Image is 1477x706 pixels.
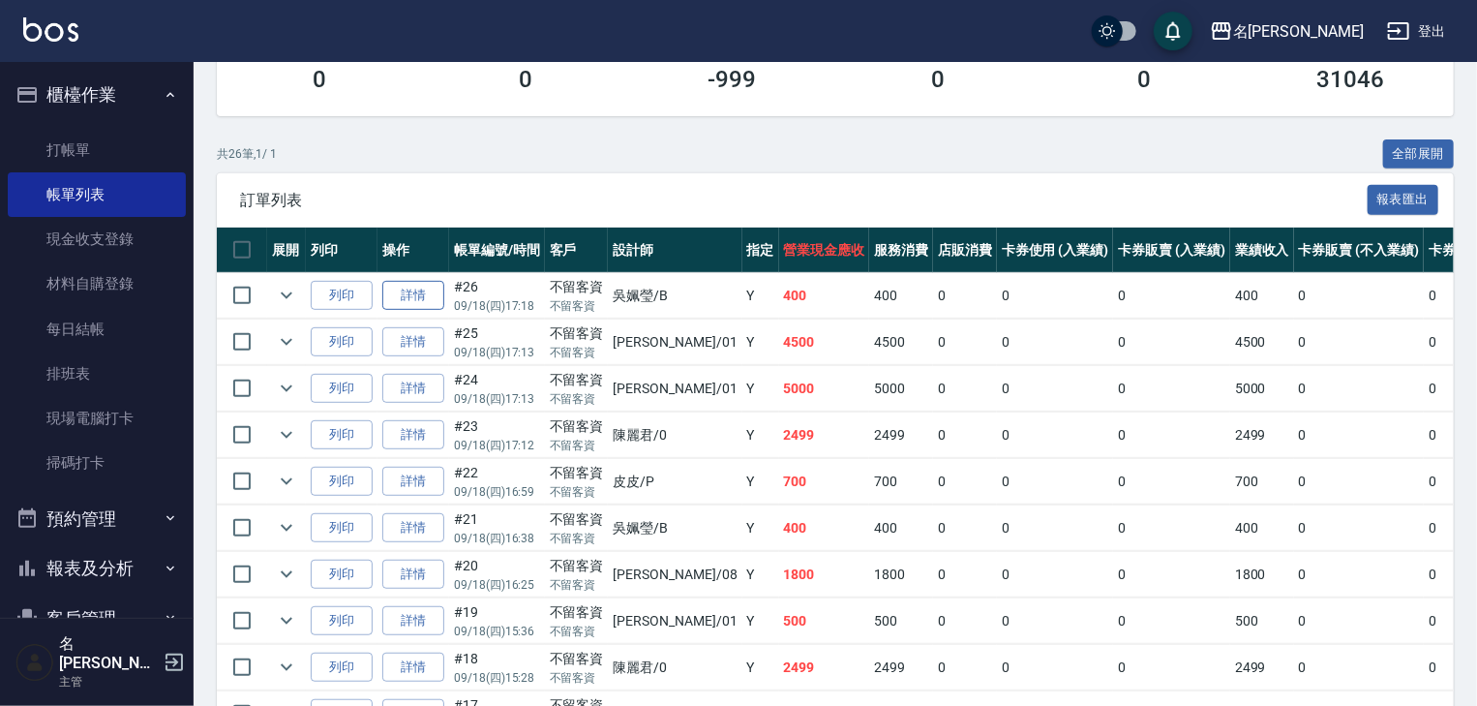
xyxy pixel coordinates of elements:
p: 09/18 (四) 16:38 [454,530,540,547]
td: 0 [997,273,1114,319]
a: 報表匯出 [1368,190,1439,208]
td: 400 [1230,273,1294,319]
td: 4500 [779,320,870,365]
td: #25 [449,320,545,365]
td: #24 [449,366,545,412]
td: 0 [1113,552,1230,598]
h3: 0 [520,66,533,93]
td: 0 [933,645,997,691]
div: 名[PERSON_NAME] [1233,19,1364,44]
td: Y [742,645,779,691]
div: 不留客資 [550,556,604,576]
th: 列印 [306,228,377,273]
a: 詳情 [382,374,444,404]
a: 帳單列表 [8,172,186,217]
th: 業績收入 [1230,228,1294,273]
div: 不留客資 [550,277,604,297]
td: #23 [449,413,545,458]
p: 不留客資 [550,669,604,687]
td: 700 [1230,459,1294,505]
button: 報表匯出 [1368,185,1439,215]
td: 500 [779,599,870,644]
td: 0 [933,599,997,644]
td: 0 [997,366,1114,412]
td: 0 [933,459,997,505]
p: 不留客資 [550,576,604,594]
button: expand row [272,374,301,403]
td: 0 [933,366,997,412]
p: 09/18 (四) 17:18 [454,297,540,315]
td: Y [742,320,779,365]
button: 列印 [311,513,373,543]
th: 展開 [267,228,306,273]
td: [PERSON_NAME] /01 [608,320,741,365]
td: 2499 [1230,413,1294,458]
td: 2499 [869,645,933,691]
td: 0 [1294,645,1424,691]
td: 0 [1294,459,1424,505]
button: 客戶管理 [8,594,186,644]
button: 預約管理 [8,494,186,544]
td: 陳麗君 /0 [608,413,741,458]
td: #19 [449,599,545,644]
button: 列印 [311,420,373,450]
p: 主管 [59,673,158,691]
a: 打帳單 [8,128,186,172]
a: 詳情 [382,420,444,450]
td: Y [742,552,779,598]
td: Y [742,506,779,551]
p: 共 26 筆, 1 / 1 [217,145,277,163]
button: expand row [272,606,301,635]
td: 0 [933,273,997,319]
th: 卡券販賣 (入業績) [1113,228,1230,273]
td: 1800 [869,552,933,598]
th: 客戶 [545,228,609,273]
button: 列印 [311,327,373,357]
a: 詳情 [382,653,444,683]
button: 報表及分析 [8,543,186,594]
td: #18 [449,645,545,691]
td: 400 [869,273,933,319]
td: Y [742,459,779,505]
td: 0 [997,599,1114,644]
button: expand row [272,281,301,310]
td: 5000 [1230,366,1294,412]
a: 材料自購登錄 [8,261,186,306]
td: 1800 [1230,552,1294,598]
th: 卡券使用 (入業績) [997,228,1114,273]
div: 不留客資 [550,323,604,344]
p: 不留客資 [550,437,604,454]
button: expand row [272,653,301,682]
td: 皮皮 /P [608,459,741,505]
p: 09/18 (四) 17:12 [454,437,540,454]
div: 不留客資 [550,463,604,483]
h3: 0 [932,66,946,93]
td: 0 [1294,506,1424,551]
td: 400 [779,506,870,551]
a: 詳情 [382,513,444,543]
td: 400 [779,273,870,319]
td: 0 [997,552,1114,598]
a: 詳情 [382,606,444,636]
td: #26 [449,273,545,319]
button: 列印 [311,560,373,590]
td: Y [742,273,779,319]
a: 現金收支登錄 [8,217,186,261]
h5: 名[PERSON_NAME] [59,634,158,673]
td: 400 [1230,506,1294,551]
td: #22 [449,459,545,505]
td: 0 [1294,320,1424,365]
td: 吳姵瑩 /B [608,506,741,551]
a: 掃碼打卡 [8,441,186,485]
div: 不留客資 [550,509,604,530]
td: #21 [449,506,545,551]
td: 700 [779,459,870,505]
td: 0 [1294,273,1424,319]
td: 2499 [1230,645,1294,691]
td: 0 [1113,599,1230,644]
th: 店販消費 [933,228,997,273]
td: Y [742,413,779,458]
div: 不留客資 [550,602,604,623]
div: 不留客資 [550,416,604,437]
td: 0 [1113,320,1230,365]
